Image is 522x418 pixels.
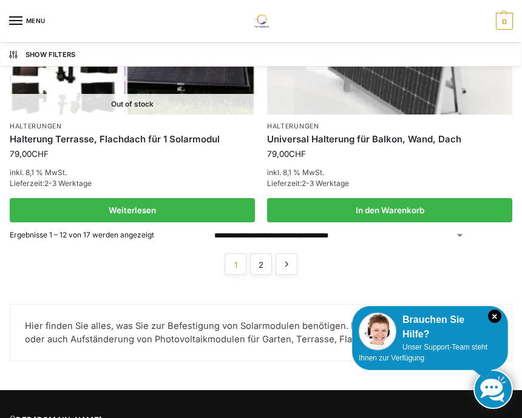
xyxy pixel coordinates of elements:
[359,313,501,342] div: Brauchen Sie Hilfe?
[493,13,513,30] a: 0
[267,149,306,159] bdi: 79,00
[44,179,92,188] span: 2-3 Werktage
[10,253,512,285] nav: Produkt-Seitennummerierung
[359,343,487,362] span: Unser Support-Team steht Ihnen zur Verfügung
[1,42,521,67] button: Show Filters
[267,122,319,130] a: Halterungen
[10,179,92,188] span: Lieferzeit:
[225,253,246,275] span: Seite 1
[246,15,275,28] img: Solaranlagen, Speicheranlagen und Energiesparprodukte
[9,12,46,30] button: Menu
[267,133,512,145] a: Universal Halterung für Balkon, Wand, Dach
[10,230,202,241] p: Ergebnisse 1 – 12 von 17 werden angezeigt
[10,167,255,178] p: inkl. 8,1 % MwSt.
[267,198,512,222] a: In den Warenkorb legen: „Universal Halterung für Balkon, Wand, Dach“
[214,230,464,241] select: Shop-Reihenfolge
[359,313,396,350] img: Customer service
[250,253,272,275] a: Seite 2
[267,179,349,188] span: Lieferzeit:
[10,133,255,145] a: Halterung Terrasse, Flachdach für 1 Solarmodul
[267,167,512,178] p: inkl. 8,1 % MwSt.
[488,310,501,323] i: Schließen
[10,122,62,130] a: Halterungen
[493,13,513,30] nav: Cart contents
[276,253,297,275] a: →
[10,198,255,222] a: Lese mehr über „Halterung Terrasse, Flachdach für 1 Solarmodul“
[32,149,49,159] span: CHF
[10,149,49,159] bdi: 79,00
[302,179,349,188] span: 2-3 Werktage
[25,319,497,346] p: Hier finden Sie alles, was Sie zur Befestigung von Solarmodulen benötigen. Halterungen für Balkon...
[289,149,306,159] span: CHF
[496,13,513,30] span: 0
